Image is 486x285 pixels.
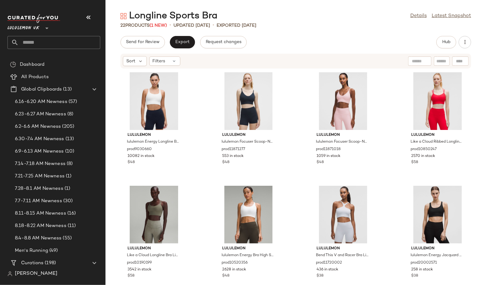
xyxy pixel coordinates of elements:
span: Global Clipboards [21,86,62,93]
span: [PERSON_NAME] [15,270,57,278]
span: Request changes [205,40,241,45]
span: prod10520356 [222,260,248,266]
span: Like a Cloud Ribbed Longline Bra Light Support, B/C Cup [411,139,463,145]
span: lululemon Energy Bra High Support, B–G Cups [222,253,274,258]
span: (1) [63,185,70,192]
span: (10) [64,148,74,155]
p: Exported [DATE] [217,22,256,29]
a: Latest Snapshot [432,12,471,20]
img: svg%3e [10,61,16,68]
img: LW2EQYS_068956_1 [406,186,469,243]
img: LW2CSIS_045739_1 [123,186,185,243]
button: Send for Review [120,36,165,48]
span: lululemon Energy Jacquard Bra Medium Support, B–D Cups Evolve [411,253,463,258]
span: (13) [64,136,74,143]
span: lululemon Energy Longline Bra Medium Support, B–D Cups [127,139,180,145]
button: Hub [436,36,456,48]
span: lululemon [128,132,180,138]
span: Filters [153,58,165,65]
span: prod9030660 [127,147,152,152]
span: 10082 in stock [128,154,155,159]
span: Curations [21,260,43,267]
img: cfy_white_logo.C9jOOHJF.svg [7,14,60,23]
span: 7.21-7.25 AM Newness [15,173,65,180]
span: All Products [21,73,49,81]
span: 6.2-6.6 AM Newness [15,123,61,130]
span: 2570 in stock [411,154,435,159]
span: Lululemon UK [7,21,39,32]
span: (49) [48,247,58,254]
span: lululemon [317,246,369,252]
span: 2628 in stock [222,267,246,273]
span: $48 [317,160,324,165]
span: (8) [66,111,73,118]
span: (55) [62,235,72,242]
span: lululemon [222,132,275,138]
span: prod20002571 [411,260,437,266]
span: (16) [66,210,76,217]
span: Sort [126,58,135,65]
span: lululemon [411,246,464,252]
span: Men's Running [15,247,48,254]
img: LW2CVES_0002_1 [217,186,280,243]
span: $58 [128,273,134,279]
span: $38 [317,273,323,279]
span: (13) [62,86,72,93]
span: (198) [43,260,56,267]
span: prod11871018 [316,147,341,152]
span: 7.7-7.11 AM Newness [15,198,62,205]
span: 436 in stock [317,267,338,273]
span: (11) [66,222,76,229]
span: 258 in stock [411,267,433,273]
span: 8.11-8.15 AM Newness [15,210,66,217]
span: $38 [411,273,418,279]
span: $48 [222,160,229,165]
span: $58 [411,160,418,165]
span: • [169,22,171,29]
img: LW2EDQS_031382_1 [217,72,280,130]
span: (1 New) [150,23,167,28]
span: (30) [62,198,73,205]
button: Export [170,36,195,48]
span: 6.9-6.13 AM Newness [15,148,64,155]
button: Request changes [200,36,247,48]
span: 7.28-8.1 AM Newness [15,185,63,192]
div: Products [120,22,167,29]
img: LW2D03S_019295_1 [406,72,469,130]
img: LW2EKMS_0002_1 [123,72,185,130]
img: svg%3e [7,271,12,276]
div: Longline Sports Bra [120,10,218,22]
span: 553 in stock [222,154,244,159]
span: 6.23-6.27 AM Newness [15,111,66,118]
span: prod11871277 [222,147,245,152]
span: • [213,22,214,29]
span: 8.18-8.22 AM Newness [15,222,66,229]
span: lululemon [222,246,275,252]
span: (57) [67,98,77,105]
span: (8) [65,160,73,167]
p: updated [DATE] [173,22,210,29]
img: LW2EHJS_035486_1 [312,72,374,130]
span: Hub [442,40,451,45]
span: 1059 in stock [317,154,340,159]
span: prod10190199 [127,260,152,266]
span: lululemon Focuser Scoop-Neck Bra Nulu Light Support, A/B Cup [316,139,369,145]
span: $48 [222,273,229,279]
img: LW2ELWS_068839_1 [312,186,374,243]
span: lululemon Focuser Scoop-Neck Bra Nulu Light Support, C/D Cup [222,139,274,145]
span: 22 [120,23,125,28]
span: 7.14-7.18 AM Newness [15,160,65,167]
span: lululemon [411,132,464,138]
span: Dashboard [20,61,44,68]
span: 6.30-7.4 AM Newness [15,136,64,143]
span: 8.4-8.8 AM Newness [15,235,62,242]
span: prod10850247 [411,147,437,152]
a: Details [410,12,427,20]
img: svg%3e [120,13,127,19]
span: Send for Review [126,40,160,45]
span: prod11720002 [316,260,342,266]
span: $48 [128,160,135,165]
span: Bend This V and Racer Bra Light Support, A-C Cups [316,253,369,258]
span: (205) [61,123,74,130]
span: Like a Cloud Longline Bra Light Support, B/C Cup [127,253,180,258]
